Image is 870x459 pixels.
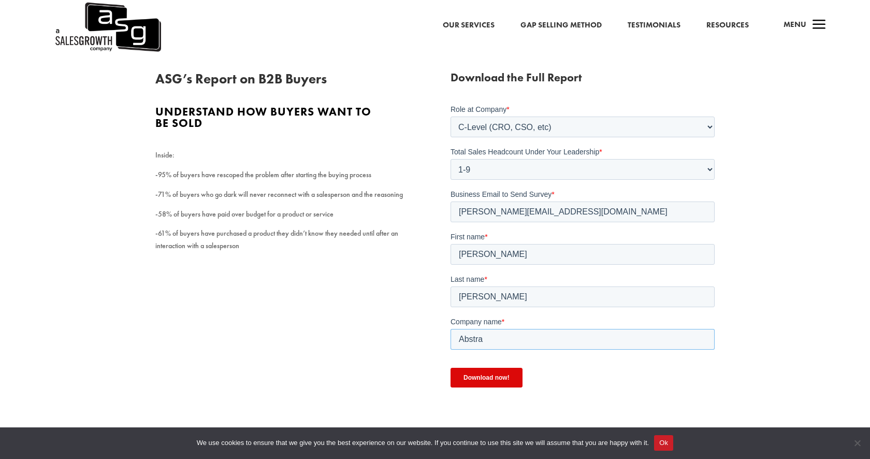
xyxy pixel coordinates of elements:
span: Understand how buyers want to be sold [155,104,371,131]
button: Ok [654,435,673,451]
span: Menu [784,19,806,30]
p: -95% of buyers have rescoped the problem after starting the buying process [155,169,419,189]
iframe: Form 0 [451,104,715,406]
span: a [809,15,830,36]
span: ASG’s Report on B2B Buyers [155,70,327,88]
a: Testimonials [628,19,680,32]
p: Inside: [155,149,419,169]
p: -71% of buyers who go dark will never reconnect with a salesperson and the reasoning [155,189,419,208]
p: -58% of buyers have paid over budget for a product or service [155,208,419,228]
a: Our Services [443,19,495,32]
span: We use cookies to ensure that we give you the best experience on our website. If you continue to ... [197,438,649,448]
p: -61% of buyers have purchased a product they didn’t know they needed until after an interaction w... [155,227,419,252]
span: No [852,438,862,448]
a: Gap Selling Method [520,19,602,32]
a: Resources [706,19,749,32]
h3: Download the Full Report [451,72,715,89]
